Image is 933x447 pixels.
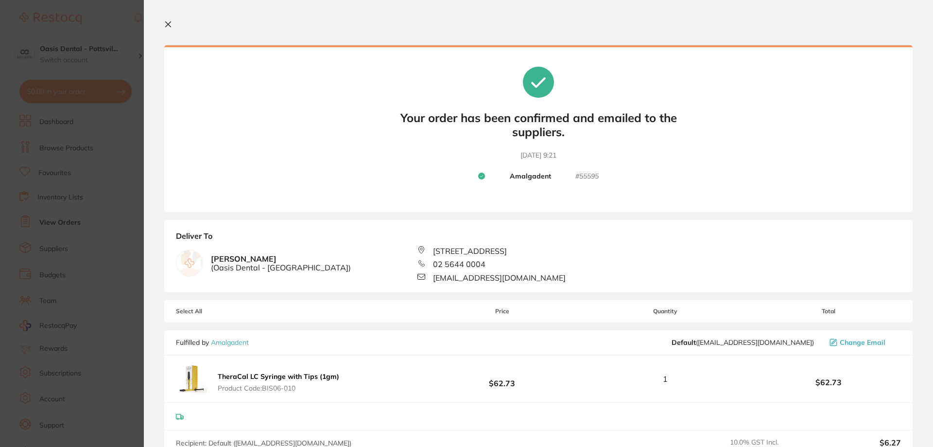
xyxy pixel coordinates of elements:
span: 02 5644 0004 [433,260,485,268]
output: $6.27 [819,438,901,447]
b: $62.73 [756,378,901,387]
span: 1 [663,375,668,383]
b: $62.73 [430,370,574,388]
b: [PERSON_NAME] [211,254,351,272]
small: # 55595 [575,172,599,181]
img: OGFrYnExYQ [176,363,207,394]
a: Amalgadent [211,338,249,347]
span: Price [430,308,574,315]
span: Quantity [575,308,756,315]
b: Deliver To [176,232,901,246]
button: TheraCal LC Syringe with Tips (1gm) Product Code:BIS06-010 [215,372,342,393]
b: Your order has been confirmed and emailed to the suppliers. [393,111,684,139]
span: ( Oasis Dental - [GEOGRAPHIC_DATA] ) [211,263,351,272]
span: 10.0 % GST Incl. [730,438,812,447]
b: Default [672,338,696,347]
span: Change Email [840,339,885,346]
span: info@amalgadent.com.au [672,339,814,346]
img: empty.jpg [176,250,203,276]
span: [EMAIL_ADDRESS][DOMAIN_NAME] [433,273,566,282]
b: Amalgadent [510,172,551,181]
span: Select All [176,308,273,315]
b: TheraCal LC Syringe with Tips (1gm) [218,372,339,381]
button: Change Email [827,338,901,347]
p: Fulfilled by [176,339,249,346]
span: [STREET_ADDRESS] [433,247,507,255]
span: Product Code: BIS06-010 [218,384,339,392]
span: Total [756,308,901,315]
